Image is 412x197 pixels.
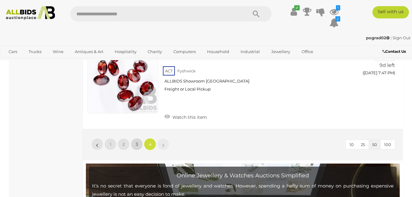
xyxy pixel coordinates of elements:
[368,140,381,149] button: 50
[298,47,317,57] a: Office
[391,35,392,40] span: |
[49,47,67,57] a: Wine
[131,138,143,150] a: 3
[335,16,340,21] i: 2
[241,6,271,21] button: Search
[289,6,298,17] a: ✔
[354,43,397,79] a: $1 nty777 9d left ([DATE] 7:47 PM)
[163,112,209,121] a: Watch this item
[122,141,125,147] span: 2
[346,140,357,149] button: 10
[110,141,111,147] span: 1
[25,47,45,57] a: Trucks
[383,49,406,54] b: Contact Us
[336,5,340,10] i: 1
[361,142,365,147] span: 25
[157,138,169,150] a: »
[372,142,377,147] span: 50
[267,47,294,57] a: Jewellery
[294,5,300,10] i: ✔
[149,141,152,147] span: 4
[366,35,390,40] strong: pograd02
[349,142,354,147] span: 10
[3,6,58,20] img: Allbids.com.au
[104,138,117,150] a: 1
[144,47,166,57] a: Charity
[71,47,107,57] a: Antiques & Art
[366,35,391,40] a: pograd02
[380,140,395,149] button: 100
[91,138,103,150] a: «
[357,140,369,149] button: 25
[144,138,156,150] a: 4
[171,114,207,120] span: Watch this item
[92,173,394,179] h2: Online Jewellery & Watches Auctions Simplified
[393,35,410,40] a: Sign Out
[384,142,391,147] span: 100
[203,47,233,57] a: Household
[329,17,339,28] a: 2
[29,57,80,67] a: [GEOGRAPHIC_DATA]
[5,57,25,67] a: Sports
[383,48,407,55] a: Contact Us
[372,6,409,18] a: Sell with us
[237,47,264,57] a: Industrial
[329,6,339,17] a: 1
[111,47,141,57] a: Hospitality
[136,141,138,147] span: 3
[117,138,130,150] a: 2
[167,43,345,97] a: Garnet (10) Natural Oval Cut Gemstones, 19.50ct 52675-36 ACT Fyshwick ALLBIDS Showroom [GEOGRAPHI...
[169,47,200,57] a: Computers
[5,47,21,57] a: Cars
